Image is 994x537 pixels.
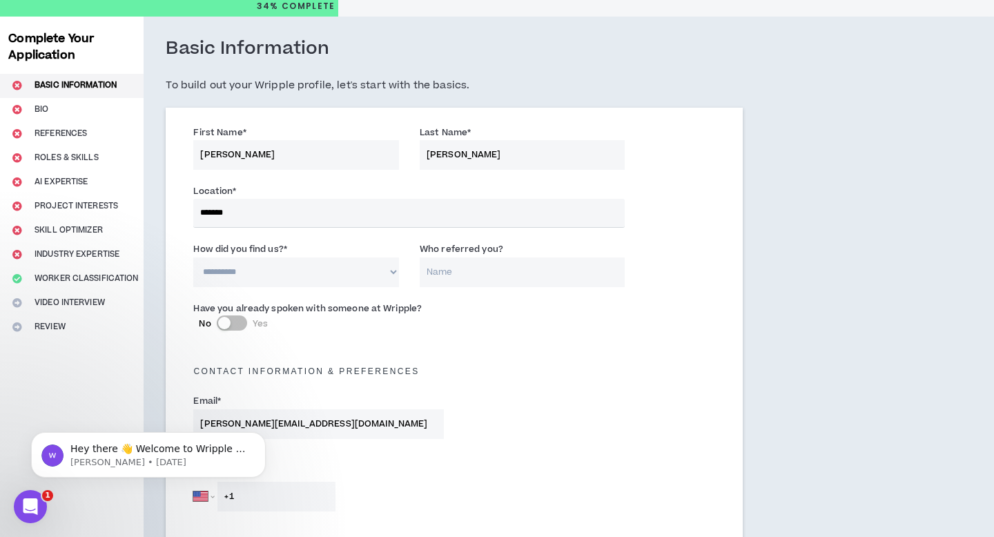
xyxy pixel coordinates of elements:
[166,77,743,94] h5: To build out your Wripple profile, let's start with the basics.
[193,180,236,202] label: Location
[183,367,725,376] h5: Contact Information & preferences
[193,409,444,439] input: Enter Email
[420,257,625,287] input: Name
[420,238,503,260] label: Who referred you?
[420,121,471,144] label: Last Name
[193,390,221,412] label: Email
[166,37,329,61] h3: Basic Information
[14,490,47,523] iframe: Intercom live chat
[193,121,246,144] label: First Name
[253,318,268,330] span: Yes
[420,140,625,170] input: Last Name
[3,30,141,64] h3: Complete Your Application
[193,453,444,475] label: Phone Number
[193,140,399,170] input: First Name
[10,403,286,500] iframe: Intercom notifications message
[42,490,53,501] span: 1
[193,297,422,320] label: Have you already spoken with someone at Wripple?
[193,238,287,260] label: How did you find us?
[199,318,211,330] span: No
[217,315,247,331] button: NoYes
